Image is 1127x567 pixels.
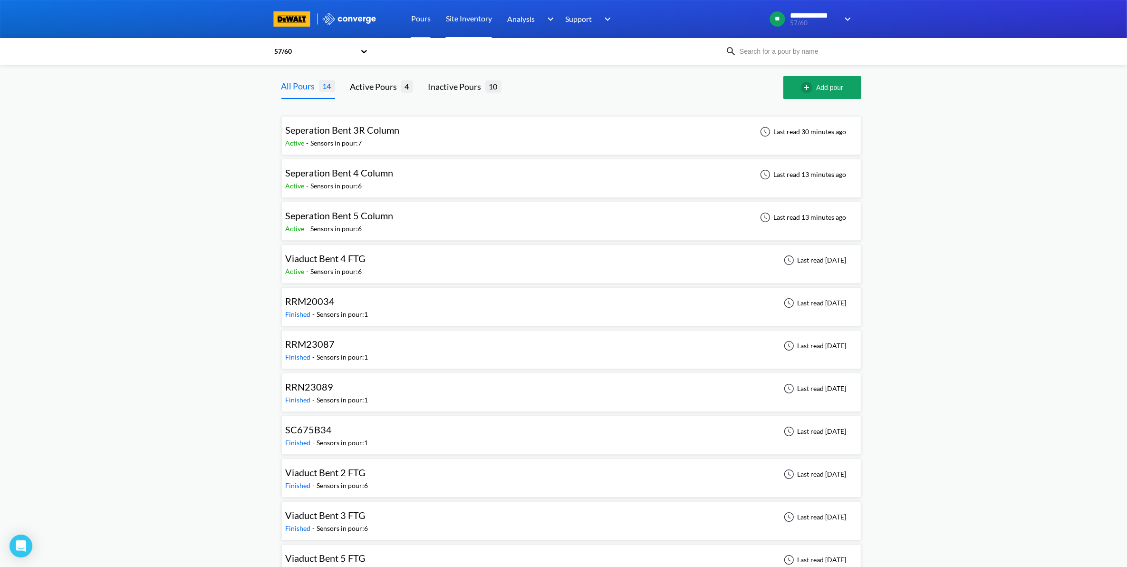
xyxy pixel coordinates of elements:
[783,76,861,99] button: Add pour
[313,353,317,361] span: -
[313,310,317,318] span: -
[779,426,849,437] div: Last read [DATE]
[307,182,311,190] span: -
[281,170,861,178] a: Seperation Bent 4 ColumnActive-Sensors in pour:6Last read 13 minutes ago
[779,511,849,523] div: Last read [DATE]
[507,13,535,25] span: Analysis
[286,210,394,221] span: Seperation Bent 5 Column
[281,127,861,135] a: Seperation Bent 3R ColumnActive-Sensors in pour:7Last read 30 minutes ago
[286,139,307,147] span: Active
[317,438,368,448] div: Sensors in pour: 1
[317,309,368,320] div: Sensors in pour: 1
[286,253,366,264] span: Viaduct Bent 4 FTG
[317,395,368,405] div: Sensors in pour: 1
[281,213,861,221] a: Seperation Bent 5 ColumnActive-Sensors in pour:6Last read 13 minutes ago
[286,310,313,318] span: Finished
[286,225,307,233] span: Active
[428,80,485,93] div: Inactive Pours
[274,46,356,57] div: 57/60
[10,535,32,557] div: Open Intercom Messenger
[779,383,849,394] div: Last read [DATE]
[286,124,400,136] span: Seperation Bent 3R Column
[281,427,861,435] a: SC675B34Finished-Sensors in pour:1Last read [DATE]
[286,467,366,478] span: Viaduct Bent 2 FTG
[286,338,335,350] span: RRM23087
[838,13,854,25] img: downArrow.svg
[286,481,313,489] span: Finished
[286,439,313,447] span: Finished
[286,295,335,307] span: RRM20034
[311,224,362,234] div: Sensors in pour: 6
[286,424,332,435] span: SC675B34
[485,80,501,92] span: 10
[317,352,368,362] div: Sensors in pour: 1
[286,267,307,275] span: Active
[755,212,849,223] div: Last read 13 minutes ago
[322,13,377,25] img: logo_ewhite.svg
[281,384,861,392] a: RRN23089Finished-Sensors in pour:1Last read [DATE]
[307,267,311,275] span: -
[313,481,317,489] span: -
[779,297,849,309] div: Last read [DATE]
[313,524,317,532] span: -
[598,13,614,25] img: downArrow.svg
[286,552,366,564] span: Viaduct Bent 5 FTG
[281,512,861,520] a: Viaduct Bent 3 FTGFinished-Sensors in pour:6Last read [DATE]
[274,11,322,27] a: branding logo
[286,524,313,532] span: Finished
[737,46,852,57] input: Search for a pour by name
[779,254,849,266] div: Last read [DATE]
[281,469,861,478] a: Viaduct Bent 2 FTGFinished-Sensors in pour:6Last read [DATE]
[281,298,861,306] a: RRM20034Finished-Sensors in pour:1Last read [DATE]
[313,396,317,404] span: -
[319,80,335,92] span: 14
[401,80,413,92] span: 4
[281,255,861,264] a: Viaduct Bent 4 FTGActive-Sensors in pour:6Last read [DATE]
[311,266,362,277] div: Sensors in pour: 6
[755,169,849,180] div: Last read 13 minutes ago
[317,523,368,534] div: Sensors in pour: 6
[801,82,816,93] img: add-circle-outline.svg
[317,480,368,491] div: Sensors in pour: 6
[281,341,861,349] a: RRM23087Finished-Sensors in pour:1Last read [DATE]
[286,396,313,404] span: Finished
[541,13,557,25] img: downArrow.svg
[779,554,849,566] div: Last read [DATE]
[274,11,310,27] img: branding logo
[307,225,311,233] span: -
[790,20,838,27] span: 57/60
[281,555,861,563] a: Viaduct Bent 5 FTGFinished-Sensors in pour:6Last read [DATE]
[779,469,849,480] div: Last read [DATE]
[281,79,319,93] div: All Pours
[755,126,849,137] div: Last read 30 minutes ago
[779,340,849,352] div: Last read [DATE]
[286,167,394,178] span: Seperation Bent 4 Column
[725,46,737,57] img: icon-search.svg
[313,439,317,447] span: -
[311,138,362,148] div: Sensors in pour: 7
[286,182,307,190] span: Active
[286,381,334,392] span: RRN23089
[350,80,401,93] div: Active Pours
[311,181,362,191] div: Sensors in pour: 6
[286,509,366,521] span: Viaduct Bent 3 FTG
[307,139,311,147] span: -
[565,13,592,25] span: Support
[286,353,313,361] span: Finished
